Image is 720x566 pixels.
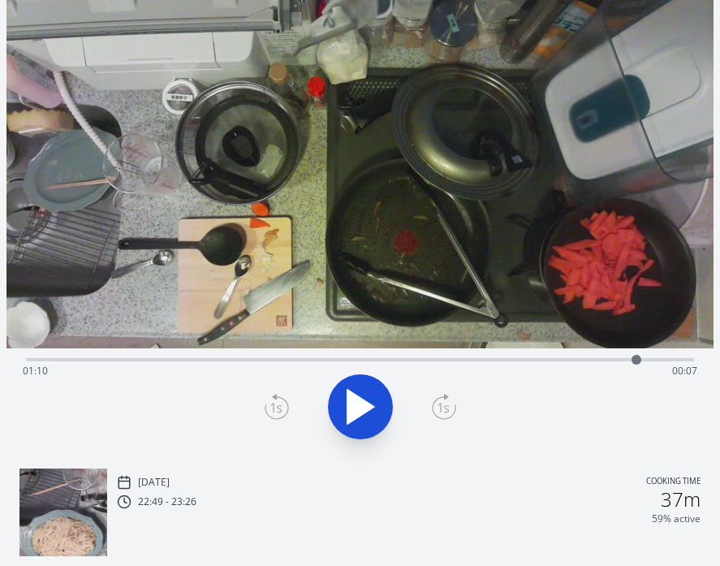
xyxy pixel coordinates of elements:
p: 22:49 - 23:26 [138,495,196,508]
span: 00:07 [672,364,697,378]
p: [DATE] [138,476,170,489]
p: Cooking time [646,475,701,490]
span: 01:10 [23,364,48,378]
img: 250826134947_thumb.jpeg [19,469,107,556]
p: 59% active [652,512,701,525]
h2: 37m [661,490,701,509]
